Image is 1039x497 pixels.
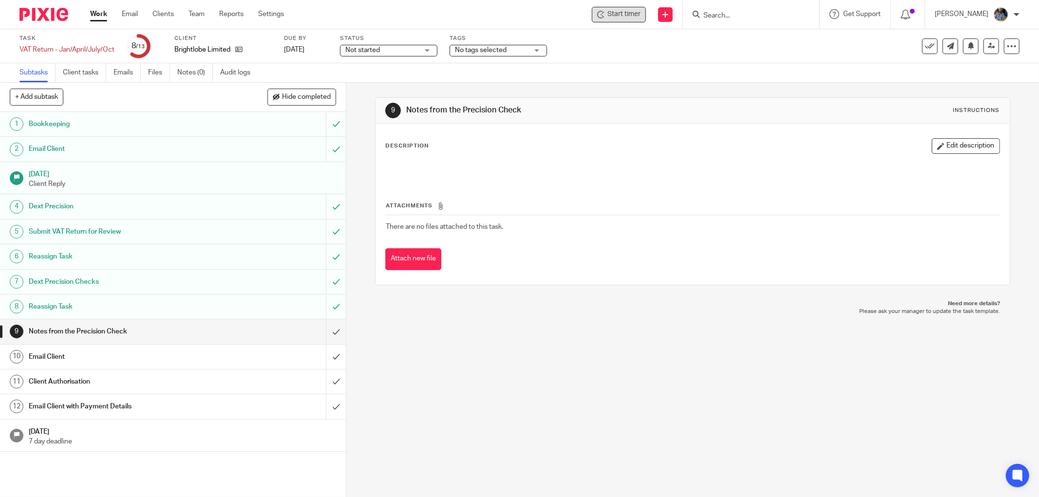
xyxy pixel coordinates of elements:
[29,437,336,446] p: 7 day deadline
[386,223,503,230] span: There are no files attached to this task.
[10,200,23,214] div: 4
[282,93,331,101] span: Hide completed
[177,63,213,82] a: Notes (0)
[10,375,23,388] div: 11
[10,143,23,156] div: 2
[284,46,304,53] span: [DATE]
[993,7,1009,22] img: Jaskaran%20Singh.jpeg
[29,249,221,264] h1: Reassign Task
[10,350,23,364] div: 10
[19,35,114,42] label: Task
[148,63,170,82] a: Files
[385,142,429,150] p: Description
[450,35,547,42] label: Tags
[29,324,221,339] h1: Notes from the Precision Check
[10,275,23,289] div: 7
[219,9,244,19] a: Reports
[132,40,145,52] div: 8
[10,89,63,105] button: + Add subtask
[340,35,437,42] label: Status
[113,63,141,82] a: Emails
[267,89,336,105] button: Hide completed
[10,225,23,239] div: 5
[592,7,646,22] div: Brightlobe Limited - VAT Return - Jan/April/July/Oct
[284,35,328,42] label: Due by
[345,47,380,54] span: Not started
[29,275,221,289] h1: Dext Precision Checks
[90,9,107,19] a: Work
[29,399,221,414] h1: Email Client with Payment Details
[29,167,336,179] h1: [DATE]
[29,350,221,364] h1: Email Client
[19,63,56,82] a: Subtasks
[953,107,1000,114] div: Instructions
[29,224,221,239] h1: Submit VAT Return for Review
[174,45,230,55] p: Brightlobe Limited
[385,248,441,270] button: Attach new file
[29,199,221,214] h1: Dext Precision
[935,9,988,19] p: [PERSON_NAME]
[385,103,401,118] div: 9
[174,35,272,42] label: Client
[29,179,336,189] p: Client Reply
[29,117,221,131] h1: Bookkeeping
[122,9,138,19] a: Email
[29,299,221,314] h1: Reassign Task
[189,9,205,19] a: Team
[932,138,1000,154] button: Edit description
[220,63,258,82] a: Audit logs
[63,63,106,82] a: Client tasks
[19,8,68,21] img: Pixie
[258,9,284,19] a: Settings
[10,117,23,131] div: 1
[406,105,714,115] h1: Notes from the Precision Check
[19,45,114,55] div: VAT Return - Jan/April/July/Oct
[702,12,790,20] input: Search
[29,142,221,156] h1: Email Client
[136,44,145,49] small: /13
[607,9,641,19] span: Start timer
[152,9,174,19] a: Clients
[385,308,1001,315] p: Please ask your manager to update the task template.
[386,203,433,208] span: Attachments
[29,424,336,437] h1: [DATE]
[10,325,23,338] div: 9
[10,300,23,313] div: 8
[10,250,23,263] div: 6
[29,374,221,389] h1: Client Authorisation
[843,11,881,18] span: Get Support
[455,47,507,54] span: No tags selected
[10,400,23,413] div: 12
[385,300,1001,308] p: Need more details?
